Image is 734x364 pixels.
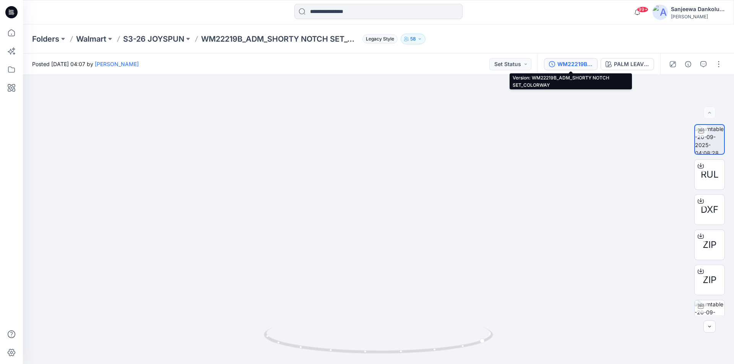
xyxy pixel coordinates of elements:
a: Walmart [76,34,106,44]
a: Folders [32,34,59,44]
img: turntable-20-09-2025-04:08:28 [695,125,724,154]
p: WM22219B_ADM_SHORTY NOTCH SET_COLORWAY [201,34,359,44]
button: WM22219B_ADM_SHORTY NOTCH SET_COLORWAY [544,58,598,70]
div: [PERSON_NAME] [671,14,724,19]
button: 58 [401,34,425,44]
span: Legacy Style [362,34,398,44]
span: Posted [DATE] 04:07 by [32,60,139,68]
span: ZIP [703,273,716,287]
p: 58 [410,35,416,43]
img: avatar [653,5,668,20]
a: [PERSON_NAME] [95,61,139,67]
button: Details [682,58,694,70]
a: S3-26 JOYSPUN [123,34,184,44]
span: DXF [701,203,718,217]
span: 99+ [637,6,648,13]
button: Legacy Style [359,34,398,44]
span: ZIP [703,238,716,252]
div: Sanjeewa Dankoluwage [671,5,724,14]
div: PALM LEAVES V1 CW9 WINTER WHITE [614,60,649,68]
div: WM22219B_ADM_SHORTY NOTCH SET_COLORWAY [557,60,593,68]
button: PALM LEAVES V1 CW9 WINTER WHITE [601,58,654,70]
span: RUL [701,168,719,181]
img: turntable-20-09-2025-06:08:43 [695,300,724,330]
